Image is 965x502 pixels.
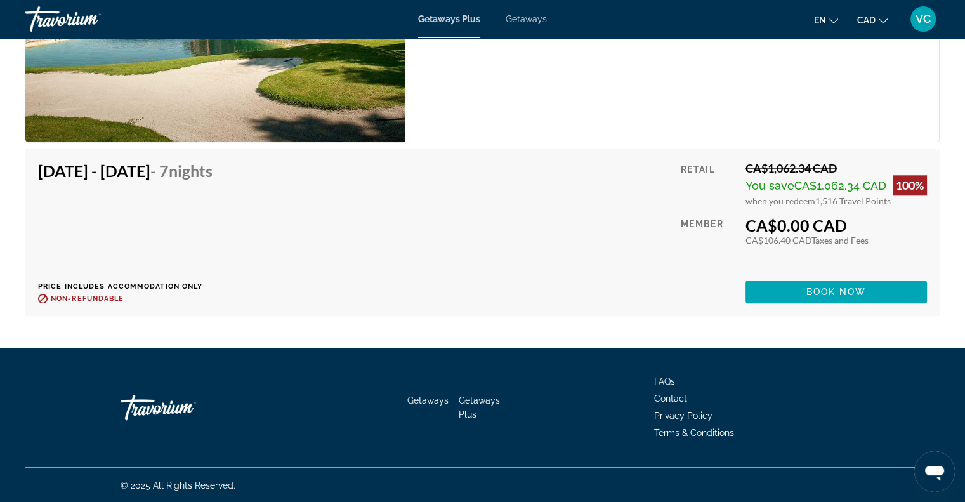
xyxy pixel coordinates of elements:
[25,3,152,36] a: Travorium
[407,395,449,406] a: Getaways
[51,294,124,303] span: Non-refundable
[506,14,547,24] a: Getaways
[814,15,826,25] span: en
[459,395,500,419] a: Getaways Plus
[418,14,480,24] a: Getaways Plus
[815,195,891,206] span: 1,516 Travel Points
[745,281,927,303] button: Book now
[893,175,927,195] div: 100%
[38,282,222,291] p: Price includes accommodation only
[681,161,736,206] div: Retail
[681,216,736,271] div: Member
[806,287,867,297] span: Book now
[745,235,927,246] div: CA$106.40 CAD
[745,195,815,206] span: when you redeem
[907,6,940,32] button: User Menu
[857,15,876,25] span: CAD
[169,161,213,180] span: Nights
[857,11,888,29] button: Change currency
[914,451,955,492] iframe: Button to launch messaging window
[654,393,687,404] a: Contact
[745,179,794,192] span: You save
[654,376,675,386] a: FAQs
[654,428,734,438] a: Terms & Conditions
[150,161,213,180] span: - 7
[745,216,927,235] div: CA$0.00 CAD
[814,11,838,29] button: Change language
[121,388,247,426] a: Go Home
[794,179,886,192] span: CA$1,062.34 CAD
[38,161,213,180] h4: [DATE] - [DATE]
[654,411,712,421] a: Privacy Policy
[916,13,931,25] span: VC
[121,480,235,491] span: © 2025 All Rights Reserved.
[745,161,927,175] div: CA$1,062.34 CAD
[811,235,869,246] span: Taxes and Fees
